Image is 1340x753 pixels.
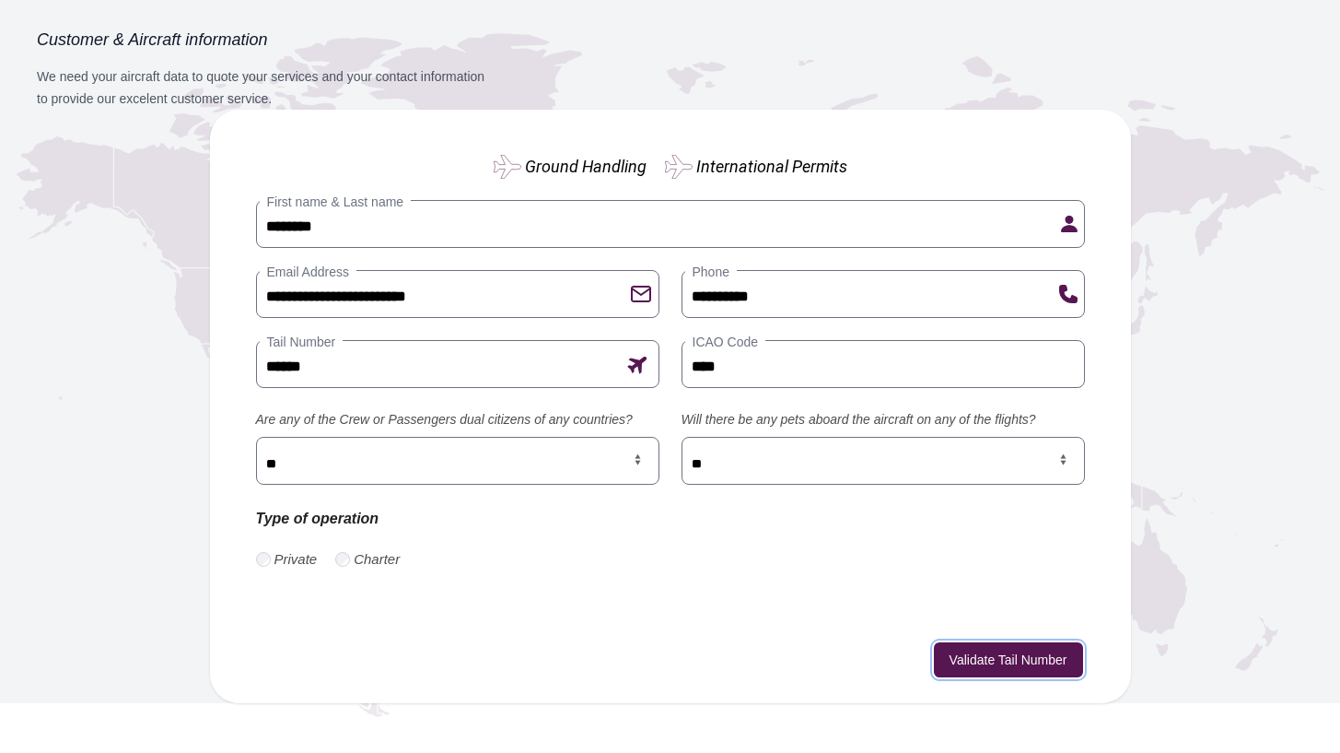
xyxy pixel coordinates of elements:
[685,333,766,351] label: ICAO Code
[685,263,737,281] label: Phone
[682,410,1085,429] label: Will there be any pets aboard the aircraft on any of the flights?
[260,263,356,281] label: Email Address
[934,642,1083,677] button: Validate Tail Number
[260,193,412,211] label: First name & Last name
[260,333,344,351] label: Tail Number
[354,549,400,571] label: Charter
[696,154,847,179] label: International Permits
[274,549,318,571] label: Private
[256,410,659,429] label: Are any of the Crew or Passengers dual citizens of any countries?
[256,507,659,531] p: Type of operation
[525,154,647,179] label: Ground Handling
